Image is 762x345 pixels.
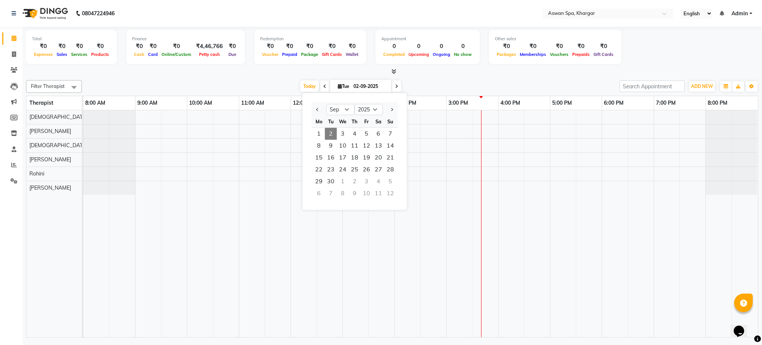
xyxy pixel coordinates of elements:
[570,52,592,57] span: Prepaids
[384,187,396,199] div: Sunday, October 12, 2025
[495,42,518,51] div: ₹0
[313,175,325,187] div: Monday, September 29, 2025
[29,114,108,120] span: [DEMOGRAPHIC_DATA] Waiting
[325,152,337,164] span: 16
[592,42,615,51] div: ₹0
[384,128,396,140] div: Sunday, September 7, 2025
[499,98,522,108] a: 4:00 PM
[731,315,755,338] iframe: chat widget
[313,140,325,152] span: 8
[361,164,372,175] div: Friday, September 26, 2025
[193,42,226,51] div: ₹4,46,766
[313,128,325,140] span: 1
[326,104,355,115] select: Select month
[325,164,337,175] div: Tuesday, September 23, 2025
[325,164,337,175] span: 23
[83,98,107,108] a: 8:00 AM
[372,152,384,164] span: 20
[355,104,383,115] select: Select year
[372,164,384,175] span: 27
[325,140,337,152] span: 9
[384,152,396,164] div: Sunday, September 21, 2025
[452,42,474,51] div: 0
[381,42,407,51] div: 0
[384,152,396,164] span: 21
[135,98,159,108] a: 9:00 AM
[31,83,65,89] span: Filter Therapist
[452,52,474,57] span: No show
[495,36,615,42] div: Other sales
[431,52,452,57] span: Ongoing
[29,142,108,149] span: [DEMOGRAPHIC_DATA] Waiting
[325,115,337,127] div: Tu
[29,128,71,134] span: [PERSON_NAME]
[187,98,214,108] a: 10:00 AM
[384,164,396,175] div: Sunday, September 28, 2025
[689,81,715,92] button: ADD NEW
[337,140,349,152] div: Wednesday, September 10, 2025
[300,80,319,92] span: Today
[384,128,396,140] span: 7
[361,187,372,199] div: Friday, October 10, 2025
[602,98,625,108] a: 6:00 PM
[361,175,372,187] div: Friday, October 3, 2025
[69,52,89,57] span: Services
[280,52,299,57] span: Prepaid
[349,152,361,164] span: 18
[260,42,280,51] div: ₹0
[407,52,431,57] span: Upcoming
[313,187,325,199] div: Monday, October 6, 2025
[82,3,115,24] b: 08047224946
[325,152,337,164] div: Tuesday, September 16, 2025
[32,42,55,51] div: ₹0
[372,164,384,175] div: Saturday, September 27, 2025
[349,187,361,199] div: Thursday, October 9, 2025
[361,140,372,152] div: Friday, September 12, 2025
[344,52,360,57] span: Wallet
[313,152,325,164] div: Monday, September 15, 2025
[351,81,388,92] input: 2025-09-02
[337,164,349,175] span: 24
[349,164,361,175] div: Thursday, September 25, 2025
[313,152,325,164] span: 15
[731,10,748,18] span: Admin
[227,52,238,57] span: Due
[160,52,193,57] span: Online/Custom
[260,52,280,57] span: Voucher
[654,98,678,108] a: 7:00 PM
[384,164,396,175] span: 28
[349,164,361,175] span: 25
[337,175,349,187] div: Wednesday, October 1, 2025
[29,170,44,177] span: Rohini
[132,52,146,57] span: Cash
[349,128,361,140] div: Thursday, September 4, 2025
[197,52,222,57] span: Petty cash
[280,42,299,51] div: ₹0
[384,175,396,187] div: Sunday, October 5, 2025
[431,42,452,51] div: 0
[361,152,372,164] div: Friday, September 19, 2025
[349,175,361,187] div: Thursday, October 2, 2025
[372,140,384,152] div: Saturday, September 13, 2025
[384,115,396,127] div: Su
[361,128,372,140] span: 5
[361,128,372,140] div: Friday, September 5, 2025
[337,164,349,175] div: Wednesday, September 24, 2025
[381,36,474,42] div: Appointment
[325,175,337,187] div: Tuesday, September 30, 2025
[388,104,395,115] button: Next month
[55,52,69,57] span: Sales
[361,115,372,127] div: Fr
[132,42,146,51] div: ₹0
[372,152,384,164] div: Saturday, September 20, 2025
[239,98,266,108] a: 11:00 AM
[320,42,344,51] div: ₹0
[325,140,337,152] div: Tuesday, September 9, 2025
[518,52,548,57] span: Memberships
[372,128,384,140] span: 6
[372,128,384,140] div: Saturday, September 6, 2025
[349,140,361,152] span: 11
[69,42,89,51] div: ₹0
[518,42,548,51] div: ₹0
[337,115,349,127] div: We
